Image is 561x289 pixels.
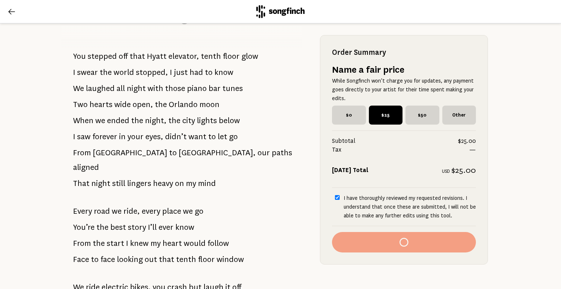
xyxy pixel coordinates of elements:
[92,129,117,144] span: forever
[205,65,213,80] span: to
[107,236,124,251] span: start
[159,252,174,267] span: that
[142,204,160,218] span: every
[163,236,182,251] span: heart
[123,204,140,218] span: ride,
[127,176,151,191] span: lingers
[159,220,173,235] span: ever
[165,81,185,96] span: those
[335,195,340,200] input: I have thoroughly reviewed my requested revisions. I understand that once these are submitted, I ...
[73,113,93,128] span: When
[190,65,203,80] span: had
[95,113,105,128] span: we
[458,137,476,145] span: $25.00
[93,236,105,251] span: the
[469,145,476,154] span: —
[332,47,476,57] h2: Order Summary
[73,176,89,191] span: That
[214,65,233,80] span: know
[405,106,439,125] span: $50
[117,81,125,96] span: all
[94,204,110,218] span: road
[73,97,88,112] span: Two
[107,113,129,128] span: ended
[127,129,144,144] span: your
[119,49,128,64] span: off
[145,252,157,267] span: out
[86,81,115,96] span: laughed
[241,49,258,64] span: glow
[136,65,168,80] span: stopped,
[218,129,227,144] span: let
[442,106,476,125] span: Other
[126,236,128,251] span: I
[257,145,270,160] span: our
[77,129,91,144] span: saw
[188,129,206,144] span: want
[170,65,172,80] span: I
[344,194,476,220] p: I have thoroughly reviewed my requested revisions. I understand that once these are submitted, I ...
[91,176,110,191] span: night
[186,176,196,191] span: my
[198,176,216,191] span: mind
[229,129,238,144] span: go
[183,204,193,218] span: we
[130,49,145,64] span: that
[207,236,229,251] span: follow
[119,129,126,144] span: in
[217,252,244,267] span: window
[223,49,240,64] span: floor
[197,113,217,128] span: lights
[174,65,188,80] span: just
[145,129,163,144] span: eyes,
[73,129,75,144] span: I
[168,49,199,64] span: elevator,
[73,204,92,218] span: Every
[332,106,366,125] span: $0
[451,166,476,175] span: $25.00
[150,236,161,251] span: my
[332,76,476,103] p: While Songfinch won’t charge you for updates, any payment goes directly to your artist for their ...
[222,81,243,96] span: tunes
[114,65,134,80] span: world
[131,113,143,128] span: the
[77,65,98,80] span: swear
[93,145,167,160] span: [GEOGRAPHIC_DATA]
[176,252,196,267] span: tenth
[88,49,117,64] span: stepped
[201,49,221,64] span: tenth
[130,236,149,251] span: knew
[219,113,240,128] span: below
[175,220,194,235] span: know
[73,49,86,64] span: You
[89,97,112,112] span: hearts
[195,204,203,218] span: go
[175,176,184,191] span: on
[110,220,126,235] span: best
[369,106,403,125] span: $25
[145,113,167,128] span: night,
[128,220,146,235] span: story
[153,176,173,191] span: heavy
[162,204,181,218] span: place
[272,145,292,160] span: paths
[91,252,99,267] span: to
[155,97,167,112] span: the
[442,169,450,174] span: USD
[117,252,143,267] span: looking
[187,81,207,96] span: piano
[332,137,458,145] span: Subtotal
[169,97,198,112] span: Orlando
[100,65,112,80] span: the
[208,129,216,144] span: to
[73,145,91,160] span: From
[179,145,256,160] span: [GEOGRAPHIC_DATA],
[148,220,157,235] span: I’ll
[182,113,195,128] span: city
[73,236,91,251] span: From
[73,160,99,175] span: aligned
[73,220,95,235] span: You’re
[332,167,369,174] strong: [DATE] Total
[148,81,163,96] span: with
[112,176,125,191] span: still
